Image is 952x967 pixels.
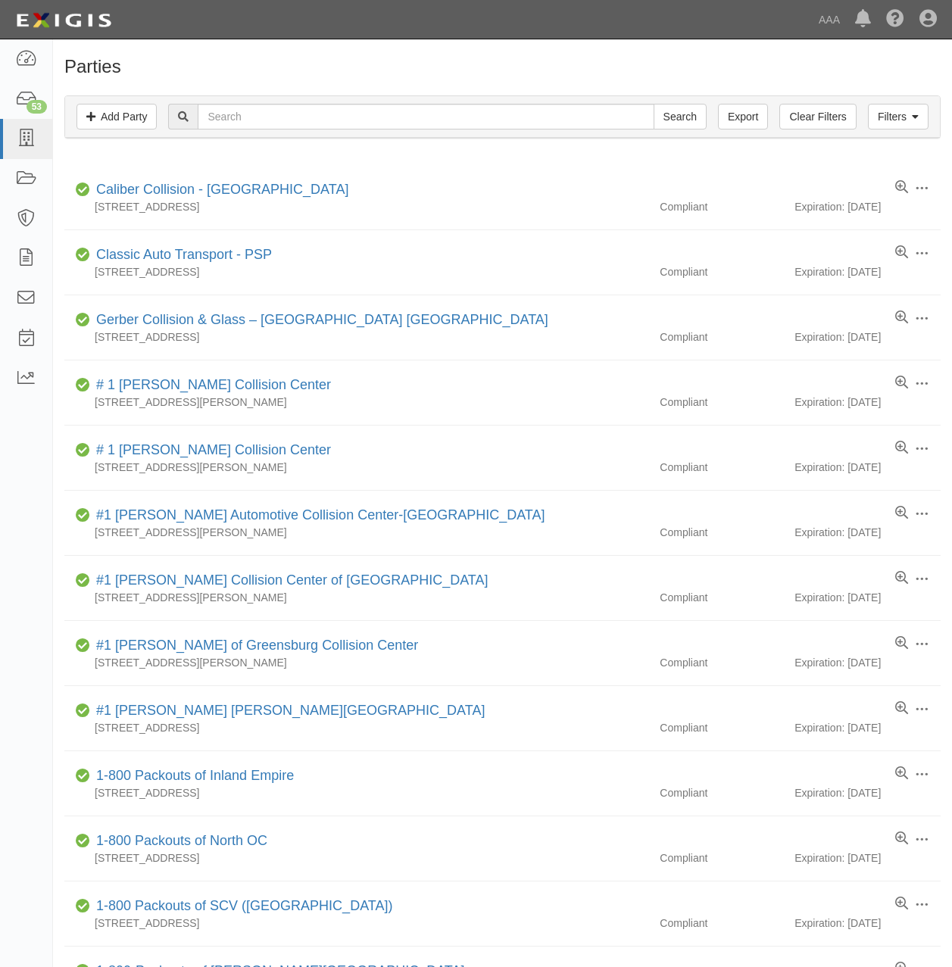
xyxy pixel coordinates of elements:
[76,706,90,716] i: Compliant
[64,850,648,866] div: [STREET_ADDRESS]
[64,590,648,605] div: [STREET_ADDRESS][PERSON_NAME]
[895,636,908,651] a: View results summary
[895,701,908,716] a: View results summary
[96,638,418,653] a: #1 [PERSON_NAME] of Greensburg Collision Center
[64,395,648,410] div: [STREET_ADDRESS][PERSON_NAME]
[794,329,941,345] div: Expiration: [DATE]
[648,199,794,214] div: Compliant
[794,199,941,214] div: Expiration: [DATE]
[76,901,90,912] i: Compliant
[76,250,90,260] i: Compliant
[76,315,90,326] i: Compliant
[895,441,908,456] a: View results summary
[654,104,707,129] input: Search
[96,312,548,327] a: Gerber Collision & Glass – [GEOGRAPHIC_DATA] [GEOGRAPHIC_DATA]
[90,897,392,916] div: 1-800 Packouts of SCV (Santa Clarita Valley)
[895,245,908,260] a: View results summary
[90,766,294,786] div: 1-800 Packouts of Inland Empire
[96,442,331,457] a: # 1 [PERSON_NAME] Collision Center
[895,310,908,326] a: View results summary
[96,377,331,392] a: # 1 [PERSON_NAME] Collision Center
[11,7,116,34] img: logo-5460c22ac91f19d4615b14bd174203de0afe785f0fc80cf4dbbc73dc1793850b.png
[794,395,941,410] div: Expiration: [DATE]
[90,376,331,395] div: # 1 Cochran Collision Center
[794,785,941,800] div: Expiration: [DATE]
[96,507,545,522] a: #1 [PERSON_NAME] Automotive Collision Center-[GEOGRAPHIC_DATA]
[90,701,485,721] div: #1 Cochran Robinson Township
[76,641,90,651] i: Compliant
[648,720,794,735] div: Compliant
[76,510,90,521] i: Compliant
[648,329,794,345] div: Compliant
[895,831,908,847] a: View results summary
[76,380,90,391] i: Compliant
[794,264,941,279] div: Expiration: [DATE]
[886,11,904,29] i: Help Center - Complianz
[64,916,648,931] div: [STREET_ADDRESS]
[64,785,648,800] div: [STREET_ADDRESS]
[27,100,47,114] div: 53
[648,395,794,410] div: Compliant
[895,766,908,781] a: View results summary
[648,590,794,605] div: Compliant
[794,460,941,475] div: Expiration: [DATE]
[90,506,545,526] div: #1 Cochran Automotive Collision Center-Monroeville
[895,376,908,391] a: View results summary
[76,185,90,195] i: Compliant
[648,850,794,866] div: Compliant
[64,199,648,214] div: [STREET_ADDRESS]
[648,785,794,800] div: Compliant
[90,571,488,591] div: #1 Cochran Collision Center of Greensburg
[794,525,941,540] div: Expiration: [DATE]
[794,655,941,670] div: Expiration: [DATE]
[794,720,941,735] div: Expiration: [DATE]
[718,104,768,129] a: Export
[895,897,908,912] a: View results summary
[811,5,847,35] a: AAA
[64,460,648,475] div: [STREET_ADDRESS][PERSON_NAME]
[648,460,794,475] div: Compliant
[794,850,941,866] div: Expiration: [DATE]
[779,104,856,129] a: Clear Filters
[90,245,272,265] div: Classic Auto Transport - PSP
[90,636,418,656] div: #1 Cochran of Greensburg Collision Center
[648,655,794,670] div: Compliant
[895,571,908,586] a: View results summary
[96,833,267,848] a: 1-800 Packouts of North OC
[96,898,392,913] a: 1-800 Packouts of SCV ([GEOGRAPHIC_DATA])
[64,57,941,76] h1: Parties
[648,264,794,279] div: Compliant
[96,768,294,783] a: 1-800 Packouts of Inland Empire
[648,916,794,931] div: Compliant
[76,104,157,129] a: Add Party
[64,525,648,540] div: [STREET_ADDRESS][PERSON_NAME]
[90,831,267,851] div: 1-800 Packouts of North OC
[90,180,348,200] div: Caliber Collision - Gainesville
[648,525,794,540] div: Compliant
[96,572,488,588] a: #1 [PERSON_NAME] Collision Center of [GEOGRAPHIC_DATA]
[96,182,348,197] a: Caliber Collision - [GEOGRAPHIC_DATA]
[64,720,648,735] div: [STREET_ADDRESS]
[76,771,90,781] i: Compliant
[794,590,941,605] div: Expiration: [DATE]
[794,916,941,931] div: Expiration: [DATE]
[198,104,654,129] input: Search
[90,310,548,330] div: Gerber Collision & Glass – Houston Brighton
[90,441,331,460] div: # 1 Cochran Collision Center
[96,703,485,718] a: #1 [PERSON_NAME] [PERSON_NAME][GEOGRAPHIC_DATA]
[868,104,929,129] a: Filters
[64,264,648,279] div: [STREET_ADDRESS]
[895,180,908,195] a: View results summary
[64,655,648,670] div: [STREET_ADDRESS][PERSON_NAME]
[76,836,90,847] i: Compliant
[895,506,908,521] a: View results summary
[76,576,90,586] i: Compliant
[76,445,90,456] i: Compliant
[96,247,272,262] a: Classic Auto Transport - PSP
[64,329,648,345] div: [STREET_ADDRESS]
